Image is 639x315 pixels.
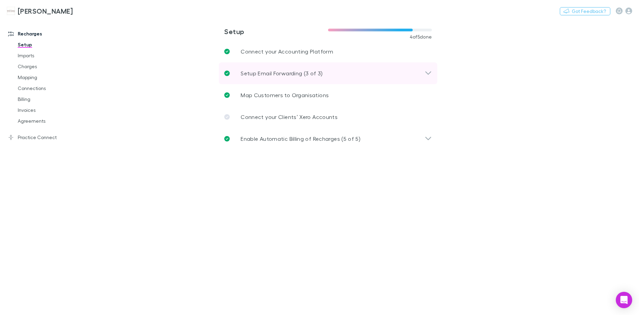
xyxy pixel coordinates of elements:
[11,105,92,116] a: Invoices
[219,62,437,84] div: Setup Email Forwarding (3 of 3)
[11,116,92,126] a: Agreements
[241,113,338,121] p: Connect your Clients’ Xero Accounts
[18,7,73,15] h3: [PERSON_NAME]
[11,83,92,94] a: Connections
[241,135,360,143] p: Enable Automatic Billing of Recharges (5 of 5)
[11,61,92,72] a: Charges
[241,47,333,56] p: Connect your Accounting Platform
[224,27,328,35] h3: Setup
[560,7,610,15] button: Got Feedback?
[7,7,15,15] img: Hales Douglass's Logo
[219,41,437,62] a: Connect your Accounting Platform
[219,106,437,128] a: Connect your Clients’ Xero Accounts
[1,28,92,39] a: Recharges
[241,69,323,77] p: Setup Email Forwarding (3 of 3)
[219,84,437,106] a: Map Customers to Organisations
[241,91,329,99] p: Map Customers to Organisations
[11,94,92,105] a: Billing
[11,50,92,61] a: Imports
[410,34,432,40] span: 4 of 5 done
[1,132,92,143] a: Practice Connect
[11,39,92,50] a: Setup
[3,3,77,19] a: [PERSON_NAME]
[219,128,437,150] div: Enable Automatic Billing of Recharges (5 of 5)
[11,72,92,83] a: Mapping
[616,292,632,308] div: Open Intercom Messenger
